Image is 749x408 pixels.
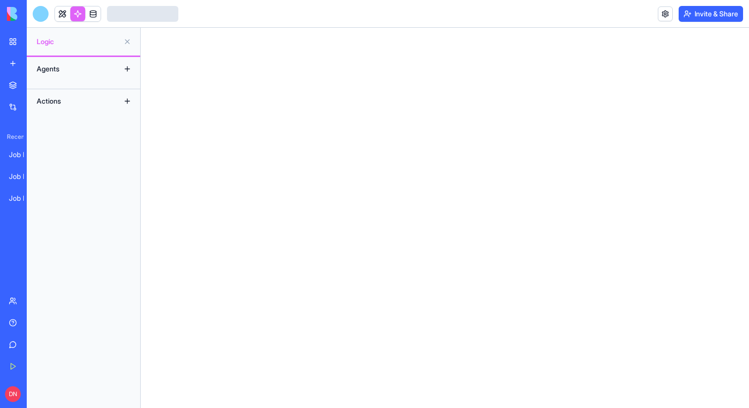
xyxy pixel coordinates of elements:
a: Job Board Manager [3,167,43,186]
span: Logic [37,37,119,47]
img: logo [7,7,68,21]
a: Job Board Manager [3,145,43,165]
a: Job Board Manager [3,188,43,208]
div: Job Board Manager [9,172,37,181]
span: DN [5,386,21,402]
button: Invite & Share [679,6,743,22]
span: Recent [3,133,24,141]
div: Job Board Manager [9,150,37,160]
div: Actions [32,93,111,109]
div: Agents [32,61,111,77]
div: Job Board Manager [9,193,37,203]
